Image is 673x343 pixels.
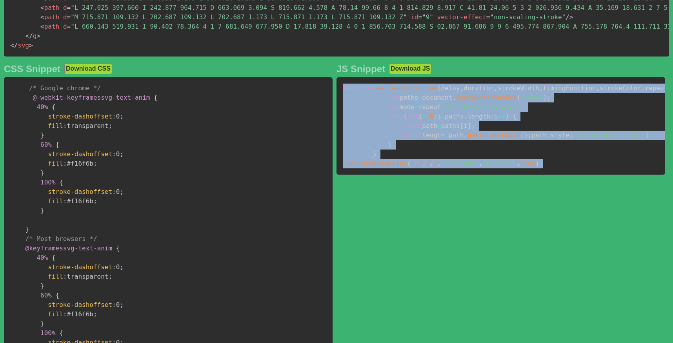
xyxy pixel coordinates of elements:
span: = [67,13,71,21]
span: stroke-dashoffset [48,113,112,120]
span: , [479,160,483,167]
span: const [403,122,422,130]
span: const [403,131,422,139]
span: ; [433,113,437,120]
span: ; [93,197,97,205]
span: ) [535,160,539,167]
span: { [52,103,56,111]
span: </ [10,42,18,49]
span: = [415,103,418,111]
span: { [56,141,60,148]
span: , [422,160,426,167]
span: } [40,320,44,327]
span: { [513,113,517,120]
span: 100% [40,329,56,337]
h2: CSS Snippet [4,64,60,75]
span: < [40,4,44,11]
span: vector-effect [437,13,486,21]
span: g [25,32,37,40]
span: , [494,84,498,92]
span: querySelectorAll [456,94,517,101]
span: : [112,188,116,195]
span: stroke-dashoffset [48,301,112,308]
span: } [388,141,392,148]
span: 60% [40,141,52,148]
span: " [71,23,75,30]
span: fill [48,197,63,205]
span: , [460,84,464,92]
span: ; [120,113,124,120]
span: 40% [36,103,48,111]
span: /* Google chrome */ [29,84,101,92]
span: : [63,197,67,205]
span: " [422,13,426,21]
span: /* Most browsers */ [25,235,97,243]
span: 0 [430,113,434,120]
span: [ [569,131,573,139]
span: , [539,84,543,92]
span: : [482,103,486,111]
span: , [437,160,441,167]
span: ; [120,301,124,308]
span: fill [48,160,63,167]
span: : [112,150,116,158]
span: , [430,160,434,167]
span: path [40,23,59,30]
span: ( [520,131,524,139]
span: 40% [36,254,48,261]
span: true [520,160,536,167]
span: } [40,169,44,177]
span: setTextAnimation [347,160,407,167]
span: svg-text-anim [25,244,113,252]
span: setTextAnimation [377,84,437,92]
span: ] [645,131,649,139]
span: ) [505,113,509,120]
span: . [547,131,551,139]
span: d [63,4,67,11]
span: path [40,4,59,11]
span: ; [108,122,112,130]
span: < [40,23,44,30]
span: stroke-dashoffset [48,263,112,271]
span: { [59,329,63,337]
span: : [112,301,116,308]
span: stroke-dashoffset [48,150,112,158]
span: : [63,310,67,318]
span: @-webkit-keyframes [33,94,101,101]
span: ) [524,131,528,139]
span: stroke-dashoffset [48,188,112,195]
span: { [56,292,60,299]
span: = [653,131,657,139]
span: = [486,13,490,21]
span: 7 [426,160,430,167]
span: ++ [498,113,505,120]
button: Download CSS [64,64,112,74]
span: ; [93,160,97,167]
span: : [112,113,116,120]
span: svg-text-anim [33,94,150,101]
span: = [445,131,449,139]
span: </ [25,32,33,40]
span: 'infinite' [445,103,482,111]
span: : [63,122,67,130]
span: 0.5 [411,160,422,167]
span: ; [120,150,124,158]
span: let [388,94,400,101]
span: = [422,113,426,120]
span: > [29,42,33,49]
span: } [40,131,44,139]
span: fill [48,310,63,318]
span: d [63,13,67,21]
span: ; [120,188,124,195]
button: Download JS [389,64,431,74]
span: . [464,131,467,139]
span: ; [490,113,494,120]
span: ( [517,94,520,101]
span: = [418,94,422,101]
span: ; [539,160,543,167]
span: 9 [418,13,433,21]
span: let [388,103,400,111]
span: 100% [40,179,56,186]
span: } [40,207,44,214]
span: 60% [40,292,52,299]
